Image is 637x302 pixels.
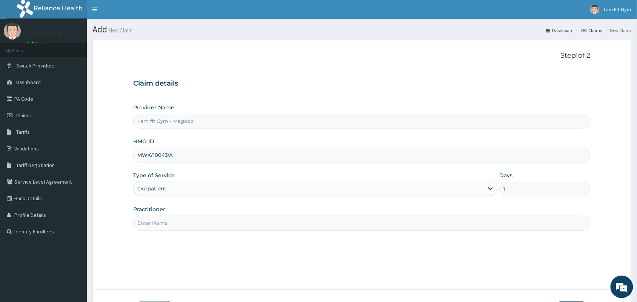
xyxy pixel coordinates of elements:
[16,62,55,69] span: Switch Providers
[133,216,591,230] input: Enter Name
[499,172,512,179] label: Days
[16,79,41,86] span: Dashboard
[603,27,631,34] li: New Claim
[546,27,574,34] a: Dashboard
[16,112,31,119] span: Claims
[590,5,600,14] img: User Image
[133,148,591,162] input: Enter HMO ID
[39,42,127,52] div: Chat with us now
[16,162,55,169] span: Tariff Negotiation
[4,206,144,232] textarea: Type your message and hit 'Enter'
[107,28,132,33] small: New Claim
[133,172,175,179] label: Type of Service
[133,138,154,145] label: HMO ID
[26,41,45,46] a: Online
[26,31,62,37] p: I am Fit Gym
[14,38,31,57] img: d_794563401_company_1708531726252_794563401
[604,6,631,13] span: I am Fit Gym
[124,4,142,22] div: Minimize live chat window
[133,52,591,60] p: Step 1 of 2
[133,80,591,88] h3: Claim details
[92,25,631,34] h1: Add
[582,27,602,34] a: Claims
[4,23,21,40] img: User Image
[16,129,30,135] span: Tariffs
[133,104,174,111] label: Provider Name
[133,205,165,213] label: Practitioner
[44,95,104,171] span: We're online!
